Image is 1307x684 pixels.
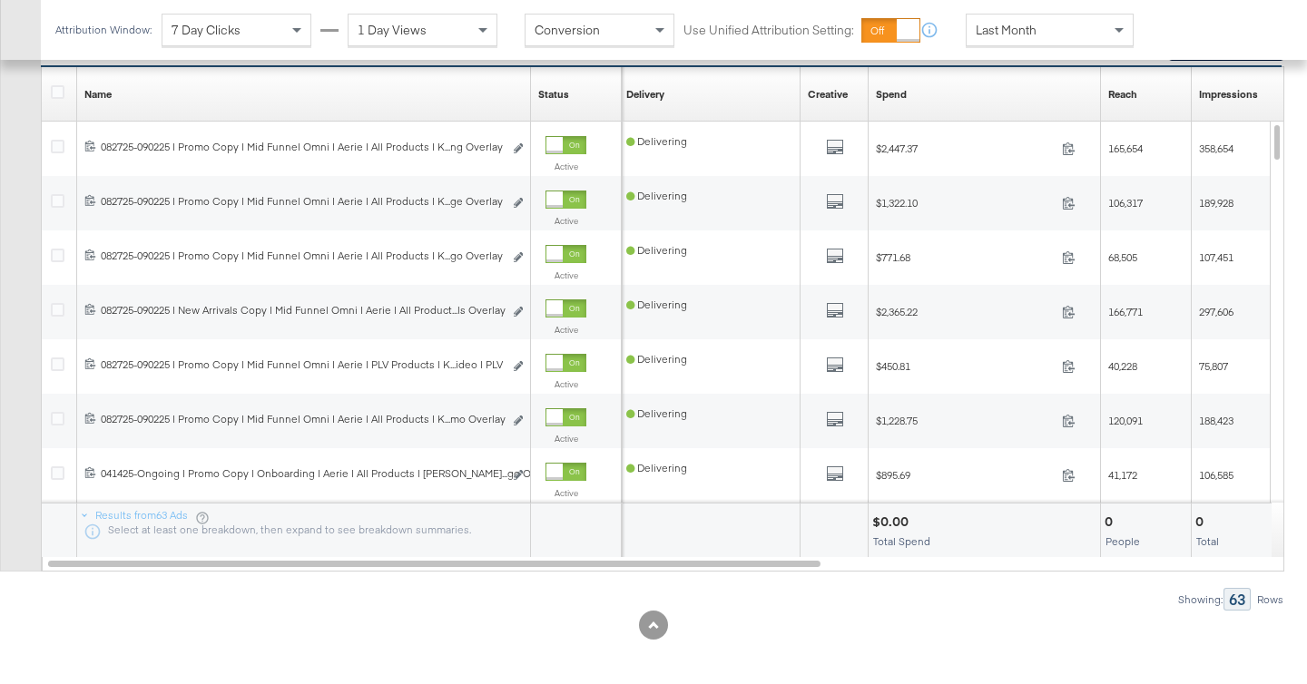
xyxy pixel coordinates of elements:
[876,196,1055,210] span: $1,322.10
[1199,87,1258,102] a: The number of times your ad was served. On mobile apps an ad is counted as served the first time ...
[1105,513,1118,531] div: 0
[976,22,1037,38] span: Last Month
[101,249,503,263] div: 082725-090225 | Promo Copy | Mid Funnel Omni | Aerie | All Products | K...go Overlay
[1106,534,1140,548] span: People
[1199,468,1233,482] span: 106,585
[172,22,241,38] span: 7 Day Clicks
[538,87,569,102] a: Shows the current state of your Ad.
[535,22,600,38] span: Conversion
[1108,87,1137,102] div: Reach
[358,22,427,38] span: 1 Day Views
[101,412,503,426] div: 082725-090225 | Promo Copy | Mid Funnel Omni | Aerie | All Products | K...mo Overlay
[626,87,664,102] div: Delivery
[1108,142,1143,155] span: 165,654
[101,303,503,318] div: 082725-090225 | New Arrivals Copy | Mid Funnel Omni | Aerie | All Product...ls Overlay
[626,406,687,420] span: Delivering
[545,215,586,227] label: Active
[545,161,586,172] label: Active
[1199,196,1233,210] span: 189,928
[54,24,152,36] div: Attribution Window:
[876,359,1055,373] span: $450.81
[1177,593,1223,606] div: Showing:
[876,414,1055,427] span: $1,228.75
[101,140,503,154] div: 082725-090225 | Promo Copy | Mid Funnel Omni | Aerie | All Products | K...ng Overlay
[545,433,586,445] label: Active
[626,298,687,311] span: Delivering
[1199,305,1233,318] span: 297,606
[1196,534,1219,548] span: Total
[808,87,848,102] div: Creative
[1108,250,1137,264] span: 68,505
[1199,250,1233,264] span: 107,451
[683,22,854,39] label: Use Unified Attribution Setting:
[1108,414,1143,427] span: 120,091
[626,243,687,257] span: Delivering
[1199,359,1228,373] span: 75,807
[1199,142,1233,155] span: 358,654
[1199,414,1233,427] span: 188,423
[101,466,503,481] div: 041425-Ongoing | Promo Copy | Onboarding | Aerie | All Products | [PERSON_NAME]...go Overlay
[1195,513,1209,531] div: 0
[872,513,914,531] div: $0.00
[545,487,586,499] label: Active
[626,189,687,202] span: Delivering
[101,194,503,209] div: 082725-090225 | Promo Copy | Mid Funnel Omni | Aerie | All Products | K...ge Overlay
[876,305,1055,318] span: $2,365.22
[545,324,586,336] label: Active
[1108,87,1137,102] a: The number of people your ad was served to.
[876,250,1055,264] span: $771.68
[1108,196,1143,210] span: 106,317
[538,87,569,102] div: Status
[1256,593,1284,606] div: Rows
[545,269,586,281] label: Active
[626,87,664,102] a: Reflects the ability of your Ad to achieve delivery.
[101,357,503,372] div: 082725-090225 | Promo Copy | Mid Funnel Omni | Aerie | PLV Products | K...ideo | PLV
[1108,305,1143,318] span: 166,771
[876,142,1055,155] span: $2,447.37
[626,134,687,148] span: Delivering
[876,87,907,102] a: The total amount spent to date.
[626,461,687,474] span: Delivering
[84,87,112,102] a: Ad Name.
[84,87,112,102] div: Name
[876,87,907,102] div: Spend
[626,352,687,366] span: Delivering
[1108,468,1137,482] span: 41,172
[808,87,848,102] a: Shows the creative associated with your ad.
[545,378,586,390] label: Active
[876,468,1055,482] span: $895.69
[873,534,930,548] span: Total Spend
[1199,87,1258,102] div: Impressions
[1223,588,1251,611] div: 63
[1108,359,1137,373] span: 40,228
